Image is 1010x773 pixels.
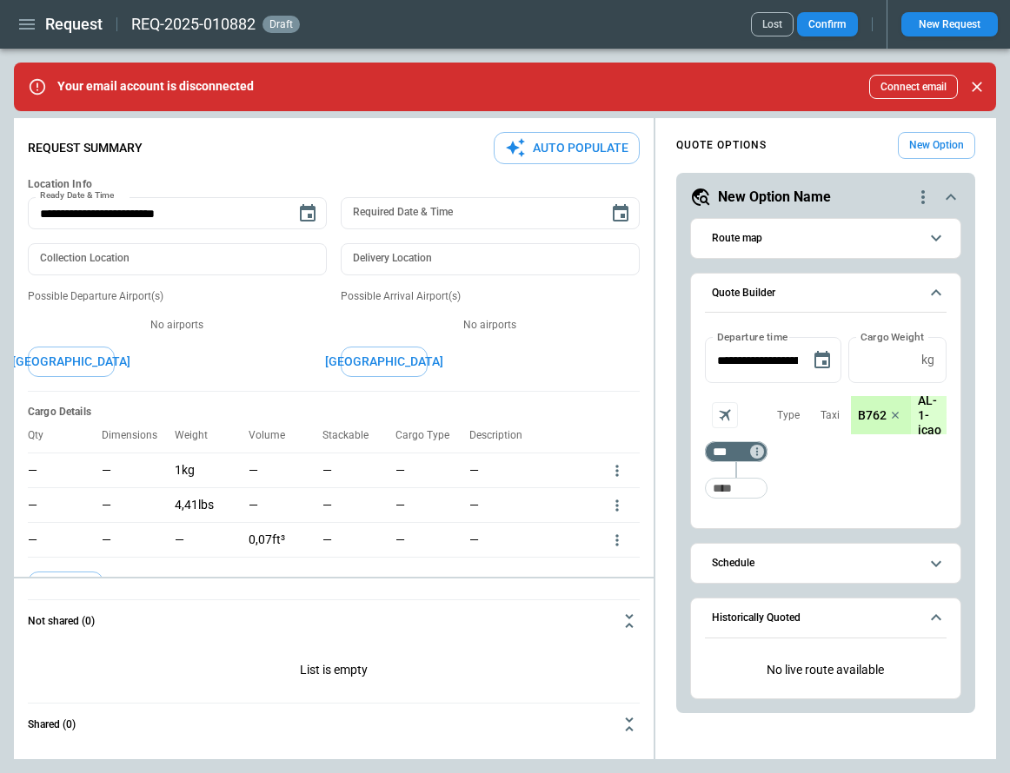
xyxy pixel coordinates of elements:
p: — [469,498,595,512]
button: Historically Quoted [705,598,947,638]
p: Volume [249,429,299,442]
p: — [322,498,332,512]
button: Connect email [869,75,958,99]
p: No airports [28,318,327,333]
button: [GEOGRAPHIC_DATA] [341,347,428,377]
p: — [249,498,258,512]
div: No cargo type [395,487,469,522]
button: Route map [705,219,947,258]
button: Shared (0) [28,704,640,745]
button: Schedule [705,544,947,583]
div: Quote Builder [705,337,947,507]
h6: Shared (0) [28,719,76,730]
button: more [608,532,626,549]
label: Departure time [717,329,788,344]
label: Cargo Weight [860,329,924,344]
div: dismiss [965,68,989,106]
p: — [469,532,595,547]
p: Possible Departure Airport(s) [28,289,327,304]
div: scrollable content [655,125,996,720]
p: B762 [858,408,887,423]
div: quote-option-actions [913,187,934,208]
button: Auto Populate [494,132,640,164]
p: — [322,463,332,478]
p: Cargo Type [395,429,463,442]
p: Possible Arrival Airport(s) [341,289,640,304]
h6: Location Info [28,178,640,191]
div: No description [469,453,608,487]
div: Too short [705,478,767,499]
div: Too short [705,441,767,462]
p: Request Summary [28,141,143,155]
h2: REQ-2025-010882 [131,14,256,35]
p: Taxi [821,408,840,423]
h6: Quote Builder [712,287,775,299]
h1: Request [45,14,103,35]
div: No cargo type [395,453,469,487]
p: AL-1- icao [918,393,941,438]
p: Description [469,429,536,442]
div: Historically Quoted [705,649,947,691]
p: Dimensions [102,429,171,442]
span: Aircraft selection [712,402,738,428]
p: List is empty [28,642,640,703]
p: No live route available [705,649,947,691]
h6: Not shared (0) [28,616,95,627]
p: — [102,463,162,478]
h6: Schedule [712,558,754,569]
p: Stackable [322,429,382,442]
span: draft [266,18,296,30]
p: — [249,463,258,478]
h6: Historically Quoted [712,612,801,624]
div: No dimensions [102,522,176,557]
h6: Route map [712,233,762,244]
button: Close [965,75,989,99]
div: No cargo type [395,522,469,557]
p: — [28,498,37,512]
p: kg [921,353,934,367]
p: 1kg [175,463,195,478]
button: more [608,462,626,479]
p: — [395,532,455,547]
div: Not shared (0) [28,642,640,703]
p: — [175,532,184,547]
p: No airports [341,318,640,333]
button: Lost [751,12,794,36]
button: New Option [898,132,975,159]
p: Your email account is disconnected [57,79,254,94]
div: No description [469,522,608,557]
div: No dimensions [102,487,176,522]
div: scrollable content [851,396,947,434]
button: Confirm [797,12,858,36]
p: — [102,498,162,512]
button: [GEOGRAPHIC_DATA] [28,347,115,377]
button: New Request [901,12,998,36]
button: New Option Namequote-option-actions [690,187,961,208]
h6: Cargo Details [28,406,640,419]
p: — [395,463,455,478]
button: Add Cargo [28,571,103,602]
button: Choose date, selected date is Aug 29, 2025 [290,196,325,231]
p: Qty [28,429,57,442]
button: Choose date [603,196,638,231]
p: Weight [175,429,222,442]
p: — [322,532,332,547]
button: Not shared (0) [28,600,640,642]
button: more [608,497,626,514]
p: 0,07ft³ [249,532,285,547]
div: No dimensions [102,453,176,487]
button: Quote Builder [705,274,947,314]
button: Choose date, selected date is Aug 14, 2025 [805,343,840,378]
p: — [395,498,455,512]
p: — [469,463,595,478]
p: — [28,532,37,547]
p: 4,41lbs [175,498,214,512]
label: Ready Date & Time [40,189,114,202]
p: Type [777,408,800,423]
p: — [102,532,162,547]
p: — [28,463,37,478]
h5: New Option Name [718,188,831,207]
h4: QUOTE OPTIONS [676,142,767,149]
div: No description [469,487,608,522]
